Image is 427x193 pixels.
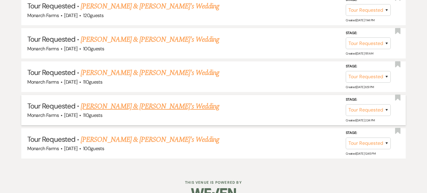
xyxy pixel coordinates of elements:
span: 100 guests [83,46,104,52]
a: [PERSON_NAME] & [PERSON_NAME]'s Wedding [81,134,219,145]
span: [DATE] [64,145,77,152]
label: Stage: [346,130,391,136]
span: Tour Requested [27,1,75,10]
span: Tour Requested [27,34,75,44]
a: [PERSON_NAME] & [PERSON_NAME]'s Wedding [81,67,219,78]
span: Created: [DATE] 6:51 PM [346,85,374,89]
label: Stage: [346,96,391,103]
a: [PERSON_NAME] & [PERSON_NAME]'s Wedding [81,101,219,112]
span: 110 guests [83,79,102,85]
span: Created: [DATE] 11:11 AM [346,52,373,55]
span: Created: [DATE] 12:45 PM [346,152,375,156]
span: Monarch Farms [27,79,59,85]
span: [DATE] [64,46,77,52]
label: Stage: [346,30,391,37]
span: Tour Requested [27,135,75,144]
span: [DATE] [64,112,77,118]
span: Created: [DATE] 2:34 PM [346,118,375,122]
span: Tour Requested [27,101,75,111]
a: [PERSON_NAME] & [PERSON_NAME]'s Wedding [81,34,219,45]
span: Monarch Farms [27,46,59,52]
span: Created: [DATE] 7:44 PM [346,18,375,22]
span: 110 guests [83,112,102,118]
span: Monarch Farms [27,12,59,19]
span: [DATE] [64,79,77,85]
span: Monarch Farms [27,112,59,118]
label: Stage: [346,63,391,70]
a: [PERSON_NAME] & [PERSON_NAME]'s Wedding [81,1,219,12]
span: 100 guests [83,145,104,152]
span: 120 guests [83,12,103,19]
span: Tour Requested [27,68,75,77]
span: [DATE] [64,12,77,19]
span: Monarch Farms [27,145,59,152]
